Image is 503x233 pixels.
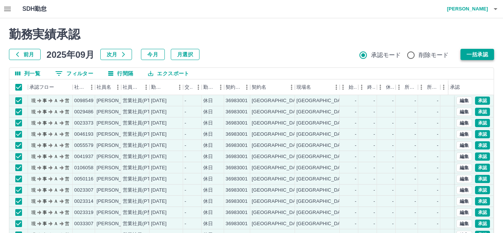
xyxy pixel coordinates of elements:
[31,109,36,114] text: 現
[151,97,167,104] div: [DATE]
[185,108,186,116] div: -
[151,164,167,171] div: [DATE]
[203,97,213,104] div: 休日
[226,131,248,138] div: 36983001
[203,79,215,95] div: 勤務区分
[74,120,94,127] div: 0023373
[193,82,204,93] button: メニュー
[374,153,375,160] div: -
[226,209,248,216] div: 36983001
[374,176,375,183] div: -
[252,97,344,104] div: [GEOGRAPHIC_DATA][PERSON_NAME]
[286,82,297,93] button: メニュー
[226,153,248,160] div: 36983001
[392,164,394,171] div: -
[475,197,490,205] button: 承認
[74,164,94,171] div: 0106058
[65,98,69,103] text: 営
[203,187,213,194] div: 休日
[252,198,344,205] div: [GEOGRAPHIC_DATA][PERSON_NAME]
[9,68,46,79] button: 列選択
[355,97,356,104] div: -
[355,187,356,194] div: -
[396,79,418,95] div: 所定開始
[437,187,438,194] div: -
[65,188,69,193] text: 営
[437,220,438,227] div: -
[141,49,165,60] button: 今月
[475,108,490,116] button: 承認
[102,68,139,79] button: 行間隔
[392,131,394,138] div: -
[54,98,58,103] text: Ａ
[74,153,94,160] div: 0041937
[374,97,375,104] div: -
[203,176,213,183] div: 休日
[28,79,73,95] div: 承認フロー
[475,220,490,228] button: 承認
[392,97,394,104] div: -
[65,221,69,226] text: 営
[97,108,137,116] div: [PERSON_NAME]
[415,131,416,138] div: -
[31,154,36,159] text: 現
[54,143,58,148] text: Ａ
[49,68,99,79] button: フィルター表示
[65,109,69,114] text: 営
[74,220,94,227] div: 0033307
[355,220,356,227] div: -
[97,131,137,138] div: [PERSON_NAME]
[31,98,36,103] text: 現
[475,119,490,127] button: 承認
[252,176,344,183] div: [GEOGRAPHIC_DATA][PERSON_NAME]
[296,108,428,116] div: [GEOGRAPHIC_DATA][PERSON_NAME]学校給食センター
[252,131,344,138] div: [GEOGRAPHIC_DATA][PERSON_NAME]
[456,152,472,161] button: 編集
[65,132,69,137] text: 営
[475,164,490,172] button: 承認
[123,97,162,104] div: 営業社員(PT契約)
[65,143,69,148] text: 営
[331,82,342,93] button: メニュー
[185,176,186,183] div: -
[456,208,472,217] button: 編集
[74,79,86,95] div: 社員番号
[374,164,375,171] div: -
[65,199,69,204] text: 営
[121,79,150,95] div: 社員区分
[296,209,428,216] div: [GEOGRAPHIC_DATA][PERSON_NAME]学校給食センター
[456,175,472,183] button: 編集
[123,153,162,160] div: 営業社員(PT契約)
[123,142,162,149] div: 営業社員(PT契約)
[86,82,97,93] button: メニュー
[174,82,185,93] button: メニュー
[123,176,162,183] div: 営業社員(PT契約)
[54,132,58,137] text: Ａ
[296,153,428,160] div: [GEOGRAPHIC_DATA][PERSON_NAME]学校給食センター
[252,108,344,116] div: [GEOGRAPHIC_DATA][PERSON_NAME]
[374,187,375,194] div: -
[456,164,472,172] button: 編集
[123,220,162,227] div: 営業社員(PT契約)
[355,164,356,171] div: -
[226,79,241,95] div: 契約コード
[31,199,36,204] text: 現
[252,187,344,194] div: [GEOGRAPHIC_DATA][PERSON_NAME]
[252,153,344,160] div: [GEOGRAPHIC_DATA][PERSON_NAME]
[226,176,248,183] div: 36983001
[415,97,416,104] div: -
[100,49,132,60] button: 次月
[54,210,58,215] text: Ａ
[437,120,438,127] div: -
[226,97,248,104] div: 36983001
[456,97,472,105] button: 編集
[202,79,224,95] div: 勤務区分
[97,120,137,127] div: [PERSON_NAME]
[185,198,186,205] div: -
[475,175,490,183] button: 承認
[475,141,490,149] button: 承認
[437,153,438,160] div: -
[437,142,438,149] div: -
[43,199,47,204] text: 事
[151,120,167,127] div: [DATE]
